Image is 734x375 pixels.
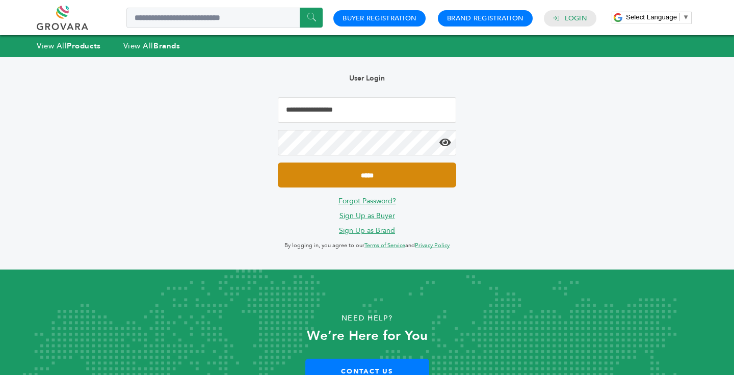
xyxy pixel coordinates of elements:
[679,13,680,21] span: ​
[343,14,416,23] a: Buyer Registration
[339,211,395,221] a: Sign Up as Buyer
[278,97,456,123] input: Email Address
[37,311,697,326] p: Need Help?
[626,13,689,21] a: Select Language​
[338,196,396,206] a: Forgot Password?
[364,242,405,249] a: Terms of Service
[307,327,428,345] strong: We’re Here for You
[37,41,101,51] a: View AllProducts
[565,14,587,23] a: Login
[67,41,100,51] strong: Products
[626,13,677,21] span: Select Language
[153,41,180,51] strong: Brands
[415,242,450,249] a: Privacy Policy
[447,14,523,23] a: Brand Registration
[339,226,395,235] a: Sign Up as Brand
[123,41,180,51] a: View AllBrands
[349,73,385,83] b: User Login
[278,130,456,155] input: Password
[683,13,689,21] span: ▼
[126,8,323,28] input: Search a product or brand...
[278,239,456,252] p: By logging in, you agree to our and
